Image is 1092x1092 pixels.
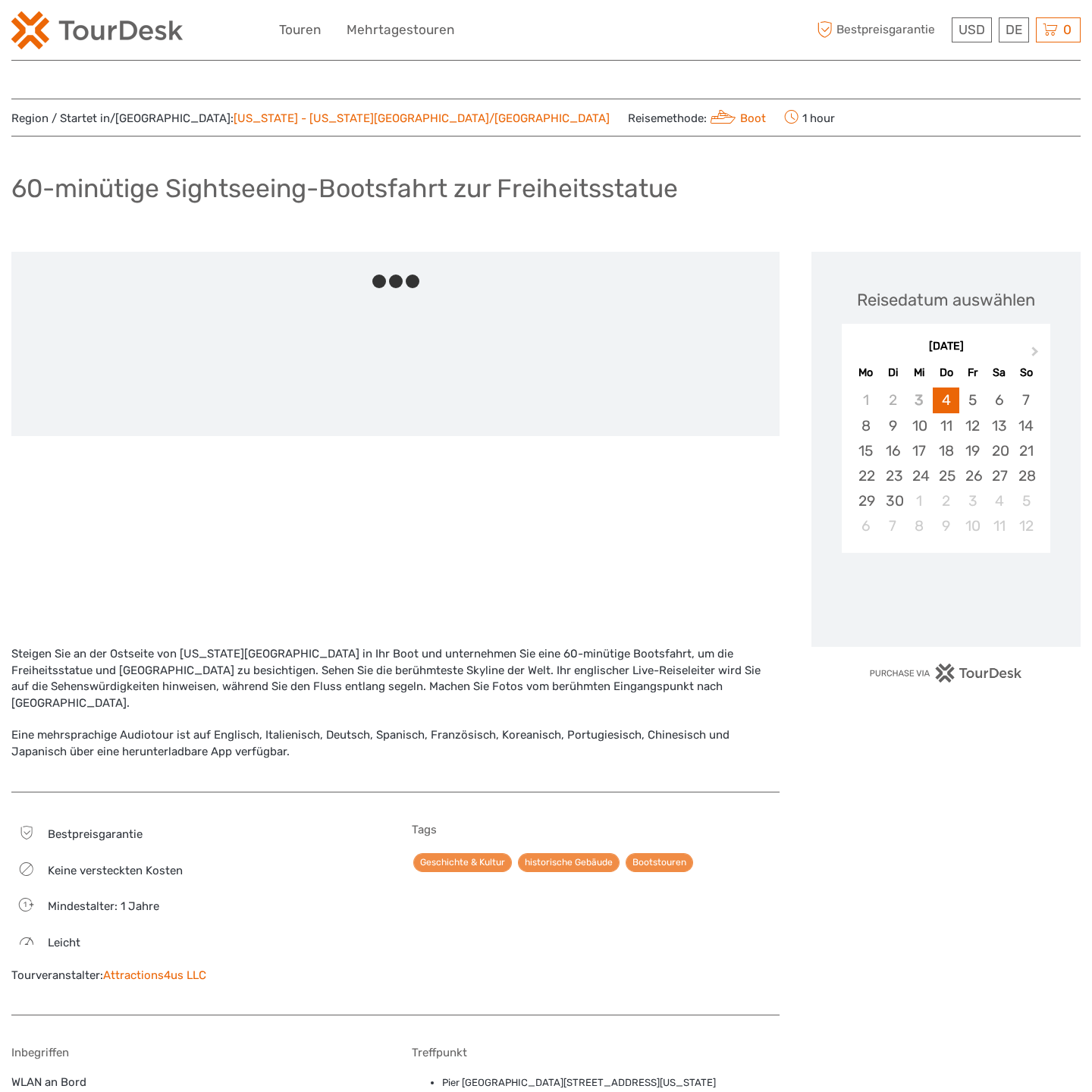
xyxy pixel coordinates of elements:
a: Touren [279,19,321,41]
div: Choose Samstag, 13. September 2025 [986,413,1012,438]
h5: Treffpunkt [412,1046,780,1059]
div: Choose Mittwoch, 10. September 2025 [906,413,933,438]
div: Choose Dienstag, 7. Oktober 2025 [880,513,906,538]
div: month 2025-09 [846,388,1045,538]
div: Choose Samstag, 11. Oktober 2025 [986,513,1012,538]
a: Mehrtagestouren [347,19,454,41]
div: Choose Sonntag, 28. September 2025 [1012,463,1039,488]
div: Choose Donnerstag, 9. Oktober 2025 [933,513,959,538]
div: Choose Dienstag, 23. September 2025 [880,463,906,488]
div: Sa [986,362,1012,383]
div: Mi [906,362,933,383]
div: Choose Montag, 6. Oktober 2025 [852,513,879,538]
div: Choose Sonntag, 14. September 2025 [1012,413,1039,438]
span: 1 [14,899,36,910]
h1: 60-minütige Sightseeing-Bootsfahrt zur Freiheitsstatue [11,173,678,204]
div: Di [880,362,906,383]
div: Loading... [941,592,951,602]
div: Fr [959,362,986,383]
div: Choose Freitag, 12. September 2025 [959,413,986,438]
div: Choose Montag, 29. September 2025 [852,488,879,513]
div: Choose Samstag, 6. September 2025 [986,388,1012,413]
div: Choose Samstag, 27. September 2025 [986,463,1012,488]
span: leicht [48,936,80,949]
a: Boot [707,111,766,125]
div: Choose Dienstag, 30. September 2025 [880,488,906,513]
div: Do [933,362,959,383]
div: Choose Freitag, 26. September 2025 [959,463,986,488]
img: PurchaseViaTourDesk.png [869,664,1023,682]
span: Mindestalter: 1 Jahre [48,899,159,913]
h5: Tags [412,823,780,836]
div: Choose Sonntag, 21. September 2025 [1012,438,1039,463]
a: Bootstouren [626,853,693,872]
div: Choose Freitag, 3. Oktober 2025 [959,488,986,513]
div: Choose Mittwoch, 8. Oktober 2025 [906,513,933,538]
a: historische Gebäude [518,853,620,872]
div: Choose Donnerstag, 2. Oktober 2025 [933,488,959,513]
div: Choose Sonntag, 7. September 2025 [1012,388,1039,413]
div: Not available Montag, 1. September 2025 [852,388,879,413]
div: Choose Donnerstag, 18. September 2025 [933,438,959,463]
div: Choose Freitag, 19. September 2025 [959,438,986,463]
img: 2254-3441b4b5-4e5f-4d00-b396-31f1d84a6ebf_logo_small.png [11,11,183,49]
div: Not available Mittwoch, 3. September 2025 [906,388,933,413]
div: Choose Sonntag, 5. Oktober 2025 [1012,488,1039,513]
div: Choose Samstag, 20. September 2025 [986,438,1012,463]
div: Choose Donnerstag, 25. September 2025 [933,463,959,488]
div: Choose Donnerstag, 11. September 2025 [933,413,959,438]
span: Bestpreisgarantie [814,17,949,42]
div: Choose Montag, 15. September 2025 [852,438,879,463]
a: [US_STATE] - [US_STATE][GEOGRAPHIC_DATA]/[GEOGRAPHIC_DATA] [234,111,610,125]
li: Pier [GEOGRAPHIC_DATA][STREET_ADDRESS][US_STATE] [442,1075,780,1091]
div: Choose Mittwoch, 17. September 2025 [906,438,933,463]
div: Choose Dienstag, 9. September 2025 [880,413,906,438]
div: Choose Montag, 8. September 2025 [852,413,879,438]
span: 1 hour [784,107,835,128]
div: So [1012,362,1039,383]
div: Choose Freitag, 10. Oktober 2025 [959,513,986,538]
div: Mo [852,362,879,383]
span: Region / Startet in/[GEOGRAPHIC_DATA]: [11,111,610,127]
span: Keine versteckten Kosten [48,864,183,877]
div: Steigen Sie an der Ostseite von [US_STATE][GEOGRAPHIC_DATA] in Ihr Boot und unternehmen Sie eine ... [11,646,780,776]
div: Choose Dienstag, 16. September 2025 [880,438,906,463]
a: Geschichte & Kultur [413,853,512,872]
span: Reisemethode: [628,107,766,128]
div: DE [999,17,1029,42]
button: Next Month [1025,343,1049,367]
span: 0 [1061,22,1074,37]
a: Attractions4us LLC [103,968,206,982]
div: Choose Sonntag, 12. Oktober 2025 [1012,513,1039,538]
span: USD [959,22,985,37]
div: Choose Donnerstag, 4. September 2025 [933,388,959,413]
div: Choose Mittwoch, 1. Oktober 2025 [906,488,933,513]
span: Bestpreisgarantie [48,827,143,841]
div: Choose Samstag, 4. Oktober 2025 [986,488,1012,513]
h5: Inbegriffen [11,1046,380,1059]
div: Reisedatum auswählen [857,288,1035,312]
div: Choose Freitag, 5. September 2025 [959,388,986,413]
div: Not available Dienstag, 2. September 2025 [880,388,906,413]
div: [DATE] [842,339,1050,355]
div: Choose Montag, 22. September 2025 [852,463,879,488]
div: Choose Mittwoch, 24. September 2025 [906,463,933,488]
div: Tourveranstalter: [11,968,380,984]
